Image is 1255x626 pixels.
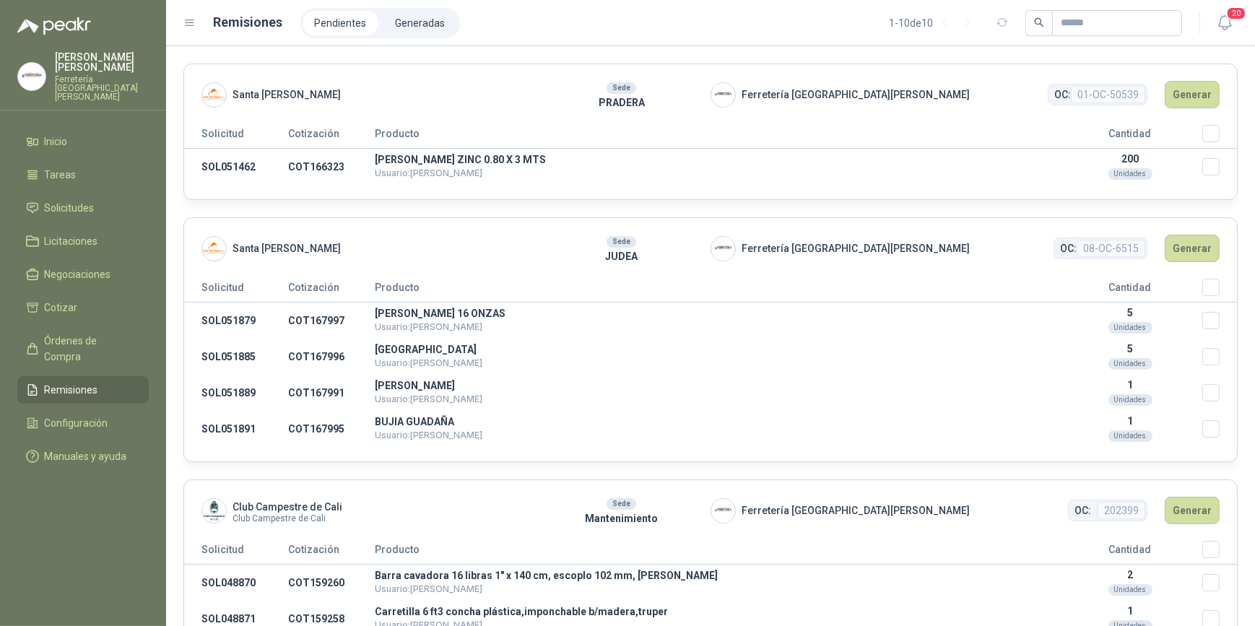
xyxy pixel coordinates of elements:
span: Remisiones [45,382,98,398]
th: Cantidad [1058,125,1202,149]
div: Unidades [1108,430,1152,442]
p: Mantenimiento [532,510,711,526]
div: Unidades [1108,584,1152,596]
button: Generar [1165,235,1220,262]
td: COT167991 [288,375,375,411]
p: 200 [1058,153,1202,165]
button: Generar [1165,81,1220,108]
button: Generar [1165,497,1220,524]
p: Barra cavadora 16 libras 1" x 140 cm, escoplo 102 mm, [PERSON_NAME] [375,570,1058,581]
p: 5 [1058,343,1202,355]
div: Unidades [1108,358,1152,370]
span: Usuario: [PERSON_NAME] [375,168,482,178]
th: Solicitud [184,541,288,565]
div: Unidades [1108,168,1152,180]
span: Órdenes de Compra [45,333,135,365]
span: Usuario: [PERSON_NAME] [375,583,482,594]
span: Santa [PERSON_NAME] [233,87,341,103]
th: Seleccionar/deseleccionar [1202,279,1237,303]
a: Tareas [17,161,149,188]
img: Company Logo [711,83,735,107]
td: COT167997 [288,303,375,339]
span: OC: [1074,503,1091,518]
div: Sede [607,82,636,94]
span: Tareas [45,167,77,183]
span: search [1034,17,1044,27]
p: 5 [1058,307,1202,318]
span: 202399 [1098,502,1145,519]
p: Ferretería [GEOGRAPHIC_DATA][PERSON_NAME] [55,75,149,101]
a: Inicio [17,128,149,155]
span: Licitaciones [45,233,98,249]
p: 1 [1058,379,1202,391]
span: Usuario: [PERSON_NAME] [375,357,482,368]
div: Unidades [1108,394,1152,406]
a: Pendientes [303,11,378,35]
a: Manuales y ayuda [17,443,149,470]
a: Órdenes de Compra [17,327,149,370]
td: COT159260 [288,565,375,601]
td: SOL051891 [184,411,288,447]
p: [PERSON_NAME] ZINC 0.80 X 3 MTS [375,155,1058,165]
img: Company Logo [202,237,226,261]
div: Sede [607,498,636,510]
a: Solicitudes [17,194,149,222]
span: Ferretería [GEOGRAPHIC_DATA][PERSON_NAME] [742,240,970,256]
div: 1 - 10 de 10 [889,12,979,35]
th: Cotización [288,541,375,565]
span: 20 [1226,6,1246,20]
span: Manuales y ayuda [45,448,127,464]
span: OC: [1054,87,1071,103]
p: 1 [1058,605,1202,617]
td: SOL051889 [184,375,288,411]
span: 08-OC-6515 [1077,240,1145,257]
div: Unidades [1108,322,1152,334]
span: Club Campestre de Cali [233,515,342,523]
img: Company Logo [202,499,226,523]
span: Ferretería [GEOGRAPHIC_DATA][PERSON_NAME] [742,503,970,518]
th: Cantidad [1058,279,1202,303]
th: Cotización [288,279,375,303]
span: 01-OC-50539 [1071,86,1145,103]
td: COT167996 [288,339,375,375]
button: 20 [1212,10,1238,36]
span: OC: [1060,240,1077,256]
span: Usuario: [PERSON_NAME] [375,321,482,332]
td: SOL051879 [184,303,288,339]
td: Seleccionar/deseleccionar [1202,339,1237,375]
span: Solicitudes [45,200,95,216]
span: Usuario: [PERSON_NAME] [375,430,482,440]
td: Seleccionar/deseleccionar [1202,411,1237,447]
th: Seleccionar/deseleccionar [1202,541,1237,565]
td: COT166323 [288,149,375,186]
p: PRADERA [532,95,711,110]
p: [PERSON_NAME] 16 ONZAS [375,308,1058,318]
th: Cantidad [1058,541,1202,565]
img: Logo peakr [17,17,91,35]
p: [PERSON_NAME] [PERSON_NAME] [55,52,149,72]
img: Company Logo [202,83,226,107]
p: [PERSON_NAME] [375,381,1058,391]
a: Configuración [17,409,149,437]
td: SOL051885 [184,339,288,375]
h1: Remisiones [214,12,283,32]
p: BUJIA GUADAÑA [375,417,1058,427]
a: Licitaciones [17,227,149,255]
img: Company Logo [711,237,735,261]
td: SOL051462 [184,149,288,186]
td: Seleccionar/deseleccionar [1202,149,1237,186]
span: Configuración [45,415,108,431]
p: [GEOGRAPHIC_DATA] [375,344,1058,355]
th: Solicitud [184,125,288,149]
a: Generadas [384,11,457,35]
th: Producto [375,125,1058,149]
img: Company Logo [711,499,735,523]
span: Usuario: [PERSON_NAME] [375,394,482,404]
td: Seleccionar/deseleccionar [1202,303,1237,339]
span: Club Campestre de Cali [233,499,342,515]
span: Cotizar [45,300,78,316]
td: SOL048870 [184,565,288,601]
td: COT167995 [288,411,375,447]
p: 1 [1058,415,1202,427]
